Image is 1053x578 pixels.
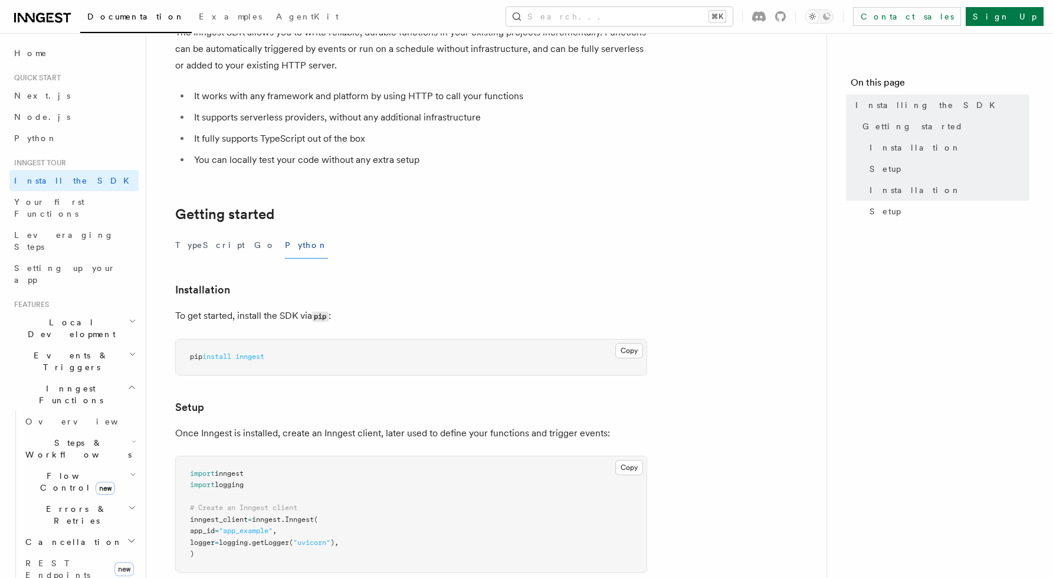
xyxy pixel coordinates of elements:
a: Getting started [175,206,274,223]
span: = [248,515,252,524]
button: Flow Controlnew [21,465,139,498]
span: Overview [25,417,147,426]
a: Overview [21,411,139,432]
span: Inngest [285,515,314,524]
span: new [96,482,115,495]
a: Install the SDK [9,170,139,191]
a: Leveraging Steps [9,224,139,257]
span: Cancellation [21,536,123,548]
span: Setting up your app [14,263,116,285]
a: Python [9,128,139,149]
a: Home [9,43,139,64]
span: # Create an Inngest client [190,504,297,512]
span: "uvicorn" [293,538,330,547]
a: Your first Functions [9,191,139,224]
p: Once Inngest is installed, create an Inngest client, later used to define your functions and trig... [175,425,647,442]
a: Getting started [858,116,1029,137]
span: Local Development [9,316,129,340]
a: Setting up your app [9,257,139,290]
span: Setup [870,205,901,217]
a: Installation [865,179,1029,201]
span: Events & Triggers [9,350,129,373]
button: Go [254,232,275,259]
button: Local Development [9,312,139,345]
span: inngest [215,469,244,478]
span: Install the SDK [14,176,136,185]
a: Sign Up [966,7,1044,26]
span: Steps & Workflows [21,437,132,461]
li: It fully supports TypeScript out of the box [191,130,647,147]
span: Node.js [14,112,70,122]
h4: On this page [851,76,1029,94]
p: To get started, install the SDK via : [175,308,647,325]
span: Next.js [14,91,70,100]
span: Documentation [87,12,185,21]
a: Installation [865,137,1029,158]
span: Leveraging Steps [14,230,114,252]
span: logging. [219,538,252,547]
span: ) [190,550,194,558]
span: Examples [199,12,262,21]
li: It works with any framework and platform by using HTTP to call your functions [191,88,647,105]
span: = [215,527,219,535]
span: logger [190,538,215,547]
span: Errors & Retries [21,503,128,527]
p: The Inngest SDK allows you to write reliable, durable functions in your existing projects increme... [175,24,647,74]
button: Cancellation [21,531,139,553]
a: Next.js [9,85,139,106]
span: ( [314,515,318,524]
a: Setup [865,158,1029,179]
button: Copy [615,343,643,358]
a: Setup [865,201,1029,222]
span: Your first Functions [14,197,84,218]
span: Inngest Functions [9,383,127,406]
code: pip [312,312,329,322]
span: , [273,527,277,535]
span: = [215,538,219,547]
span: Getting started [862,120,963,132]
span: inngest [252,515,281,524]
button: Copy [615,460,643,475]
span: inngest [235,352,264,361]
span: Quick start [9,73,61,83]
span: . [281,515,285,524]
span: Installing the SDK [855,99,1002,111]
a: Installing the SDK [851,94,1029,116]
span: logging [215,481,244,489]
a: Installation [175,282,230,298]
span: ( [289,538,293,547]
span: Inngest tour [9,158,66,168]
span: Setup [870,163,901,175]
span: Installation [870,142,961,154]
span: Home [14,47,47,59]
button: Python [285,232,328,259]
span: Features [9,300,49,309]
button: Steps & Workflows [21,432,139,465]
span: Installation [870,184,961,196]
span: import [190,469,215,478]
button: Inngest Functions [9,378,139,411]
span: Python [14,133,57,143]
li: It supports serverless providers, without any additional infrastructure [191,109,647,126]
span: AgentKit [276,12,339,21]
button: Events & Triggers [9,345,139,378]
a: Documentation [80,4,192,33]
button: Errors & Retries [21,498,139,531]
span: getLogger [252,538,289,547]
span: inngest_client [190,515,248,524]
span: ), [330,538,339,547]
span: install [202,352,231,361]
button: Toggle dark mode [805,9,834,24]
a: Setup [175,399,204,416]
span: pip [190,352,202,361]
button: TypeScript [175,232,245,259]
span: "app_example" [219,527,273,535]
kbd: ⌘K [709,11,726,22]
a: Examples [192,4,269,32]
a: Node.js [9,106,139,128]
a: AgentKit [269,4,346,32]
span: app_id [190,527,215,535]
li: You can locally test your code without any extra setup [191,152,647,168]
a: Contact sales [853,7,961,26]
span: import [190,481,215,489]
